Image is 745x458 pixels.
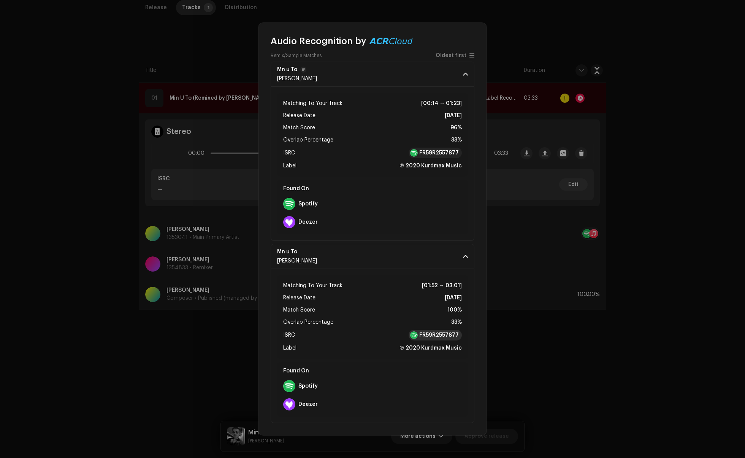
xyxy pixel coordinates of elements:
[450,123,462,132] strong: 96%
[283,293,315,302] span: Release Date
[451,318,462,327] strong: 33%
[422,281,462,290] strong: [01:52 → 03:01]
[271,35,366,47] span: Audio Recognition by
[298,201,318,207] strong: Spotify
[271,62,474,87] p-accordion-header: Mn u To[PERSON_NAME]
[283,123,315,132] span: Match Score
[451,135,462,145] strong: 33%
[283,135,333,145] span: Overlap Percentage
[399,161,462,170] strong: ℗ 2020 Kurdmax Music
[283,318,333,327] span: Overlap Percentage
[283,331,295,340] span: ISRC
[271,269,474,423] p-accordion-content: Mn u To[PERSON_NAME]
[445,111,462,120] strong: [DATE]
[419,149,459,157] strong: FR59R2557877
[277,249,317,255] span: Mn u To
[283,148,295,157] span: ISRC
[271,244,474,269] p-accordion-header: Mn u To[PERSON_NAME]
[436,53,466,59] span: Oldest first
[277,249,297,255] strong: Mn u To
[277,76,317,81] span: Bewar Izzet
[436,52,474,59] p-togglebutton: Oldest first
[283,111,315,120] span: Release Date
[283,161,296,170] span: Label
[283,343,296,353] span: Label
[298,383,318,389] strong: Spotify
[419,331,459,339] strong: FR59R2557877
[283,305,315,315] span: Match Score
[283,99,342,108] span: Matching To Your Track
[280,365,465,377] div: Found On
[399,343,462,353] strong: ℗ 2020 Kurdmax Music
[421,99,462,108] strong: [00:14 → 01:23]
[271,87,474,241] p-accordion-content: Mn u To[PERSON_NAME]
[277,67,317,73] span: Mn u To
[271,52,322,59] label: Remix/Sample Matches
[280,183,465,195] div: Found On
[298,219,318,225] strong: Deezer
[445,293,462,302] strong: [DATE]
[447,305,462,315] strong: 100%
[298,401,318,407] strong: Deezer
[277,67,297,73] strong: Mn u To
[283,281,342,290] span: Matching To Your Track
[277,258,317,264] span: Bewar Izzet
